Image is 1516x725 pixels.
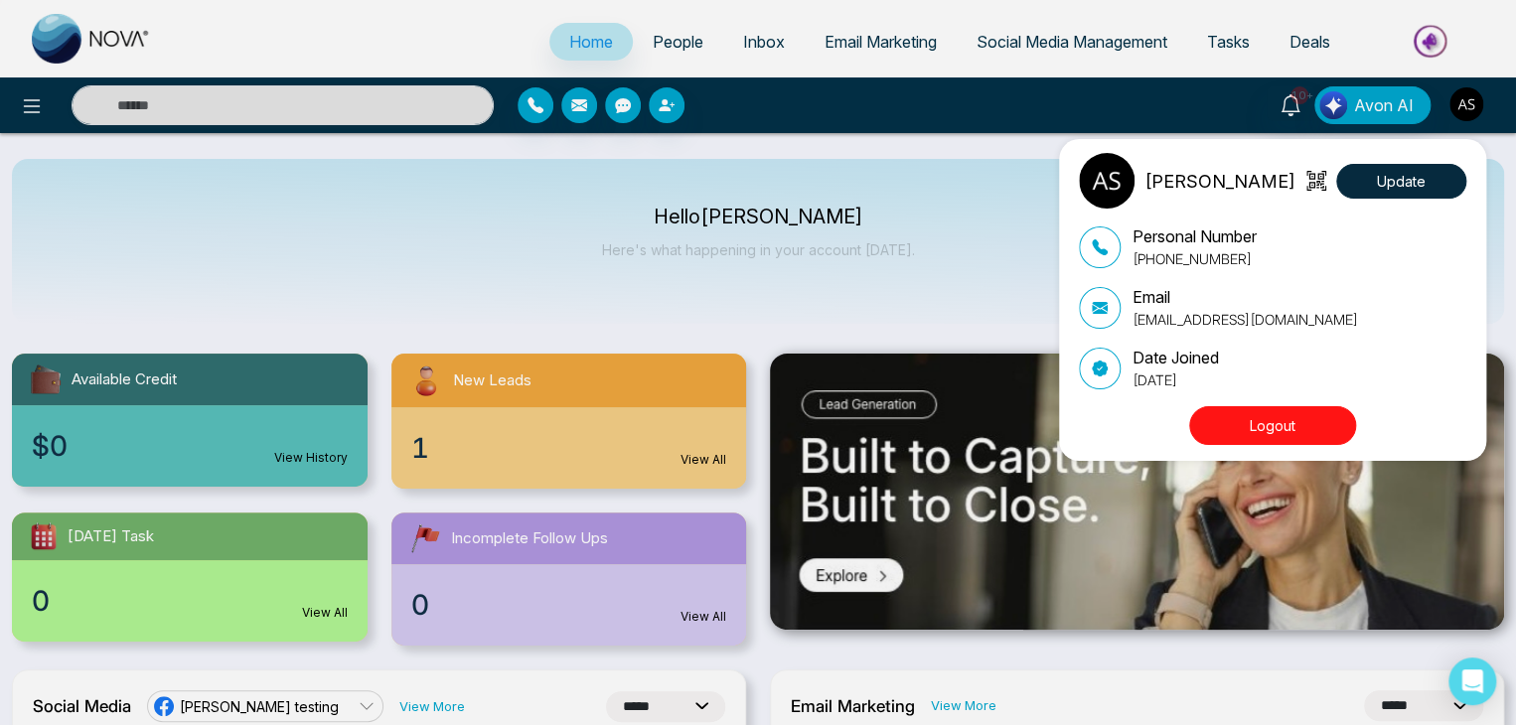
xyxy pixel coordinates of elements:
[1133,346,1219,369] p: Date Joined
[1133,248,1257,269] p: [PHONE_NUMBER]
[1133,285,1358,309] p: Email
[1144,168,1295,195] p: [PERSON_NAME]
[1133,309,1358,330] p: [EMAIL_ADDRESS][DOMAIN_NAME]
[1189,406,1356,445] button: Logout
[1133,224,1257,248] p: Personal Number
[1133,369,1219,390] p: [DATE]
[1336,164,1466,199] button: Update
[1448,657,1496,705] div: Open Intercom Messenger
